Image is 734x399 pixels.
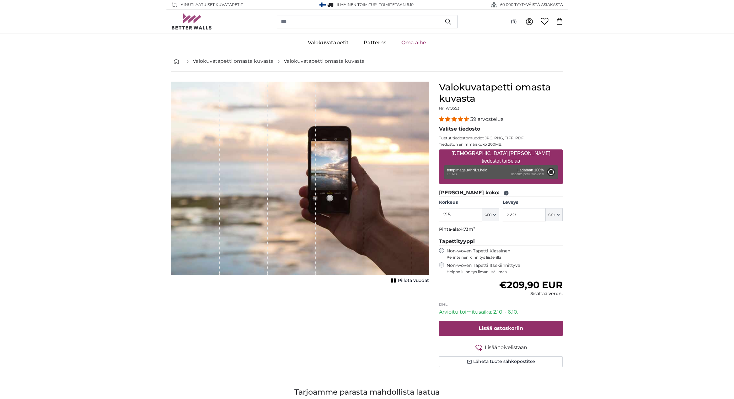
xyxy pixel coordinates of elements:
[439,189,563,197] legend: [PERSON_NAME] koko:
[439,116,470,122] span: 4.36 stars
[300,35,356,51] a: Valokuvatapetit
[337,2,377,7] span: Ilmainen toimitus!
[485,344,527,351] span: Lisää toivelistaan
[439,199,499,206] label: Korkeus
[546,208,563,221] button: cm
[193,57,274,65] a: Valokuvatapetti omasta kuvasta
[499,279,563,291] span: €209,90 EUR
[439,321,563,336] button: Lisää ostoskoriin
[379,2,415,7] span: Toimitetaan 6.10.
[470,116,504,122] span: 39 arvostelua
[506,16,522,27] button: (fi)
[171,51,563,72] nav: breadcrumbs
[181,2,243,8] span: AINUTLAATUISET Kuvatapetit
[447,248,563,260] label: Non-woven Tapetti Klassinen
[394,35,434,51] a: Oma aihe
[439,302,563,307] p: DHL
[439,356,563,367] button: Lähetä tuote sähköpostitse
[439,238,563,245] legend: Tapettityyppi
[439,308,563,316] p: Arvioitu toimitusaika: 2.10. - 6.10.
[356,35,394,51] a: Patterns
[482,208,499,221] button: cm
[499,291,563,297] div: Sisältää veron.
[507,158,520,164] u: Selaa
[503,199,563,206] label: Leveys
[284,57,365,65] a: Valokuvatapetti omasta kuvasta
[548,212,555,218] span: cm
[439,343,563,351] button: Lisää toivelistaan
[439,82,563,104] h1: Valokuvatapetti omasta kuvasta
[485,212,492,218] span: cm
[447,255,563,260] span: Perinteinen kiinnitys liisterillä
[439,147,563,167] label: [DEMOGRAPHIC_DATA] [PERSON_NAME] tiedostot tai
[171,387,563,397] h3: Tarjoamme parasta mahdollista laatua
[479,325,523,331] span: Lisää ostoskoriin
[439,136,563,141] p: Tuetut tiedostomuodot JPG, PNG, TIFF, PDF.
[377,2,415,7] span: -
[398,278,429,284] span: Piilota vuodat
[319,3,326,7] img: Suomi
[439,106,459,111] span: Nr. WQ553
[447,262,563,274] label: Non-woven Tapetti Itsekiinnittyvä
[171,82,429,285] div: 1 of 1
[447,269,563,274] span: Helppo kiinnitys ilman lisäliimaa
[439,226,563,233] p: Pinta-ala:
[500,2,563,8] span: 60 000 TYYTYVÄISTÄ ASIAKASTA
[460,226,475,232] span: 4.73m²
[439,142,563,147] p: Tiedoston enimmäiskoko 200MB.
[171,13,212,30] img: Betterwalls
[439,125,563,133] legend: Valitse tiedosto
[389,276,429,285] button: Piilota vuodat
